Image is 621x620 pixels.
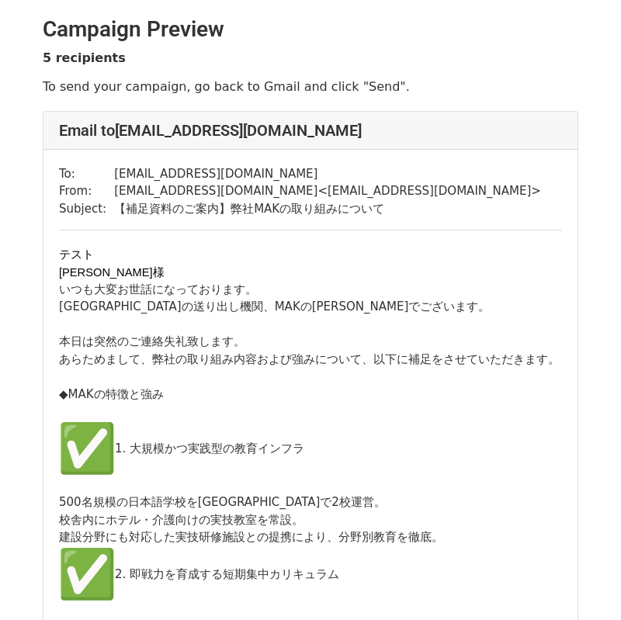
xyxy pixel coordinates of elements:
td: [EMAIL_ADDRESS][DOMAIN_NAME] [114,165,541,183]
img: ✅ [59,421,115,476]
p: To send your campaign, go back to Gmail and click "Send". [43,78,578,95]
h4: Email to [EMAIL_ADDRESS][DOMAIN_NAME] [59,121,562,140]
td: From: [59,182,114,200]
span: テスト [59,248,94,261]
img: ✅ [59,546,115,602]
h2: Campaign Preview [43,16,578,43]
td: Subject: [59,200,114,218]
strong: 5 recipients [43,50,126,65]
td: 【補足資料のご案内】弊社MAKの取り組みについて [114,200,541,218]
td: To: [59,165,114,183]
span: [PERSON_NAME]様 [59,266,165,279]
td: [EMAIL_ADDRESS][DOMAIN_NAME] < [EMAIL_ADDRESS][DOMAIN_NAME] > [114,182,541,200]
